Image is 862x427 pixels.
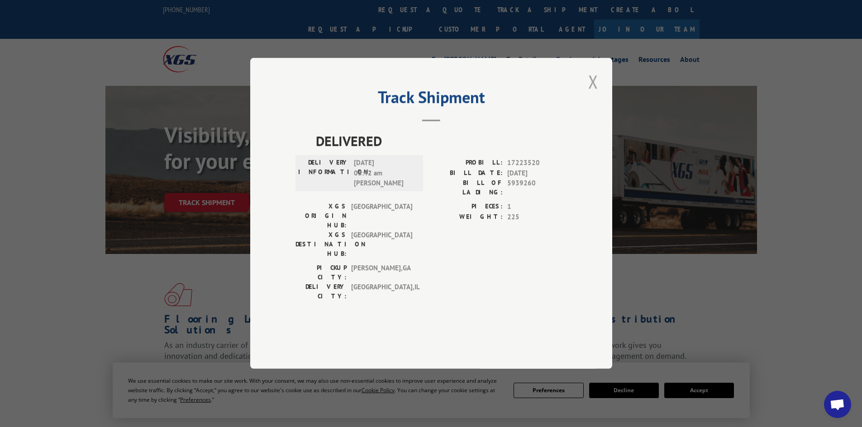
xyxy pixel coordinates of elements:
label: DELIVERY CITY: [295,282,347,301]
label: PROBILL: [431,158,503,169]
h2: Track Shipment [295,91,567,108]
span: 225 [507,212,567,222]
label: PICKUP CITY: [295,263,347,282]
label: BILL OF LADING: [431,178,503,197]
span: [GEOGRAPHIC_DATA] [351,202,412,230]
label: BILL DATE: [431,168,503,178]
span: [DATE] [507,168,567,178]
span: [DATE] 08:42 am [PERSON_NAME] [354,158,415,189]
label: XGS DESTINATION HUB: [295,230,347,259]
span: 17223520 [507,158,567,169]
button: Close modal [586,69,601,94]
span: 1 [507,202,567,212]
label: XGS ORIGIN HUB: [295,202,347,230]
span: 5939260 [507,178,567,197]
span: [PERSON_NAME] , GA [351,263,412,282]
label: DELIVERY INFORMATION: [298,158,349,189]
label: PIECES: [431,202,503,212]
span: DELIVERED [316,131,567,151]
span: [GEOGRAPHIC_DATA] [351,230,412,259]
a: Open chat [824,391,851,418]
span: [GEOGRAPHIC_DATA] , IL [351,282,412,301]
label: WEIGHT: [431,212,503,222]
